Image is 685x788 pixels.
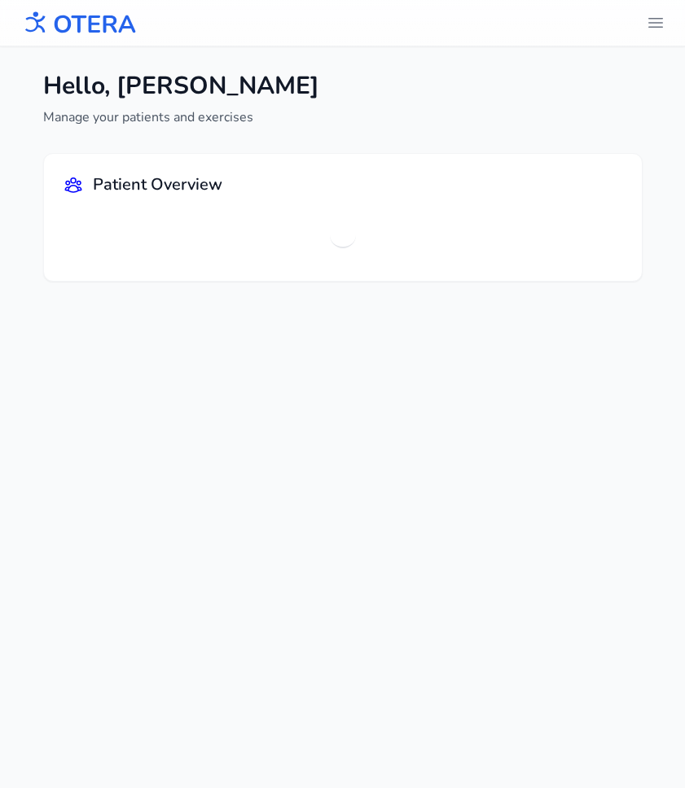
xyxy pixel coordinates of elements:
[93,173,222,196] h2: Patient Overview
[20,5,137,42] img: OTERA logo
[43,107,319,127] p: Manage your patients and exercises
[639,7,672,39] button: header.menu.open
[43,72,319,101] h1: Hello, [PERSON_NAME]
